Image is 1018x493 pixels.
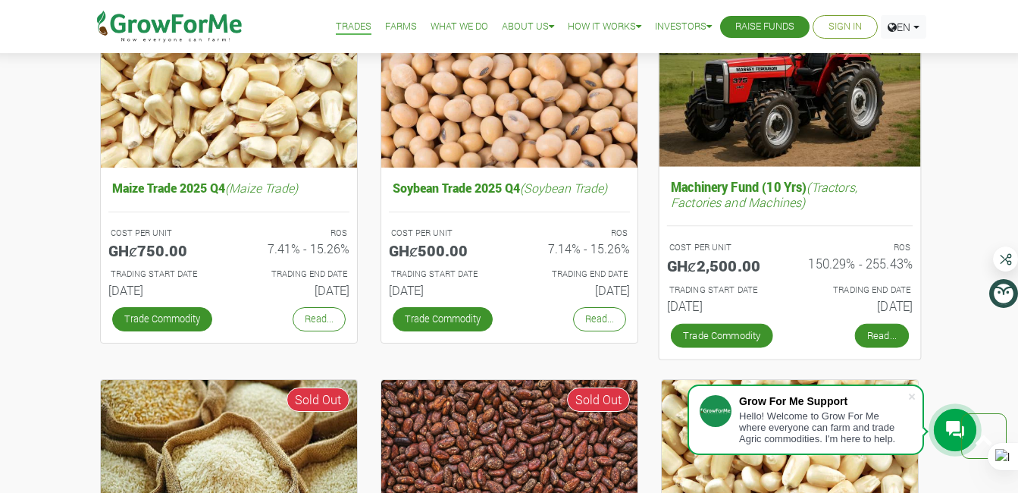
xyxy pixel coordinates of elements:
div: Hello! Welcome to Grow For Me where everyone can farm and trade Agric commodities. I'm here to help. [739,410,907,444]
div: Grow For Me Support [739,395,907,407]
a: Read... [573,307,626,331]
a: Trade Commodity [112,307,212,331]
a: Machinery Fund (10 Yrs)(Tractors, Factories and Machines) COST PER UNIT GHȼ2,500.00 ROS 150.29% -... [666,176,912,320]
i: (Maize Trade) [225,180,298,196]
h5: GHȼ2,500.00 [666,256,778,275]
h6: [DATE] [801,299,913,314]
p: ROS [523,227,628,240]
p: ROS [803,241,910,254]
a: Trade Commodity [670,324,772,348]
a: EN [881,15,926,39]
p: COST PER UNIT [669,241,775,254]
p: ROS [243,227,347,240]
h6: 150.29% - 255.43% [801,256,913,272]
a: What We Do [431,19,488,35]
a: How it Works [568,19,641,35]
p: Estimated Trading End Date [523,268,628,281]
p: Estimated Trading End Date [243,268,347,281]
p: Estimated Trading End Date [803,284,910,297]
h6: [DATE] [389,283,498,297]
h5: Machinery Fund (10 Yrs) [666,176,912,213]
h5: Maize Trade 2025 Q4 [108,177,349,199]
a: Read... [854,324,908,348]
i: (Tractors, Factories and Machines) [670,179,857,210]
a: Maize Trade 2025 Q4(Maize Trade) COST PER UNIT GHȼ750.00 ROS 7.41% - 15.26% TRADING START DATE [D... [108,177,349,303]
p: Estimated Trading Start Date [111,268,215,281]
p: COST PER UNIT [391,227,496,240]
a: Sign In [828,19,862,35]
span: Sold Out [567,388,630,412]
span: Sold Out [287,388,349,412]
a: Raise Funds [735,19,794,35]
a: Trade Commodity [393,307,493,331]
p: COST PER UNIT [111,227,215,240]
a: Read... [293,307,346,331]
a: About Us [502,19,554,35]
h5: Soybean Trade 2025 Q4 [389,177,630,199]
h6: 7.41% - 15.26% [240,241,349,256]
h5: GHȼ750.00 [108,241,218,259]
p: Estimated Trading Start Date [669,284,775,297]
h6: [DATE] [666,299,778,314]
h6: 7.14% - 15.26% [521,241,630,256]
a: Investors [655,19,712,35]
a: Trades [336,19,371,35]
p: Estimated Trading Start Date [391,268,496,281]
a: Farms [385,19,417,35]
a: Soybean Trade 2025 Q4(Soybean Trade) COST PER UNIT GHȼ500.00 ROS 7.14% - 15.26% TRADING START DAT... [389,177,630,303]
h5: GHȼ500.00 [389,241,498,259]
h6: [DATE] [521,283,630,297]
i: (Soybean Trade) [520,180,607,196]
h6: [DATE] [240,283,349,297]
h6: [DATE] [108,283,218,297]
